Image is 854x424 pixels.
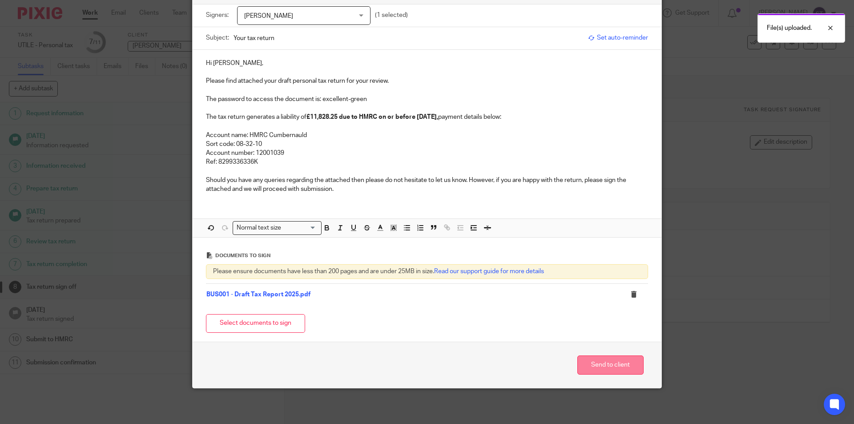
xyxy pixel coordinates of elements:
strong: £11,828.25 [306,114,338,120]
p: Ref: 8299336336K [206,157,648,166]
span: Normal text size [235,223,283,233]
p: The password to access the document is: excellent-green [206,95,648,104]
p: The tax return generates a liability of payment details below: [206,113,648,121]
div: Search for option [233,221,322,235]
div: Please ensure documents have less than 200 pages and are under 25MB in size. [206,264,648,279]
a: Read our support guide for more details [434,268,544,275]
p: File(s) uploaded. [767,24,812,32]
p: Please find attached your draft personal tax return for your review. [206,77,648,85]
button: Send to client [577,355,644,375]
strong: due to HMRC on or before [DATE], [339,114,438,120]
p: Sort code: 08-32-10 [206,140,648,149]
button: Select documents to sign [206,314,305,333]
p: Should you have any queries regarding the attached then please do not hesitate to let us know. Ho... [206,176,648,194]
input: Search for option [284,223,316,233]
p: Account number: 12001039 [206,149,648,157]
span: Documents to sign [215,253,270,258]
a: BUS001 - Draft Tax Report 2025.pdf [206,291,310,298]
p: Account name: HMRC Cumbernauld [206,131,648,140]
